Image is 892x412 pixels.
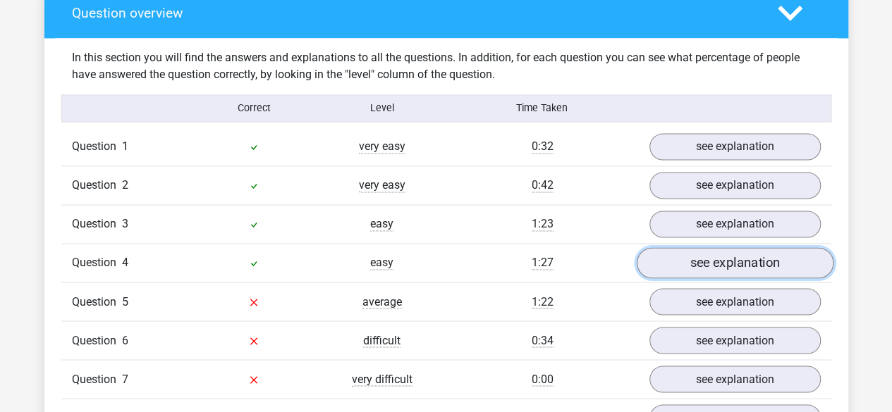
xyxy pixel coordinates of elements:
a: see explanation [649,288,821,315]
span: Question [72,177,122,194]
span: 4 [122,256,128,269]
span: 0:00 [532,372,554,386]
div: Correct [190,101,318,116]
span: Question [72,293,122,310]
span: 1:23 [532,217,554,231]
span: 2 [122,178,128,192]
span: very difficult [352,372,413,386]
span: 0:42 [532,178,554,192]
a: see explanation [649,172,821,199]
a: see explanation [649,366,821,392]
span: 7 [122,372,128,385]
div: Time Taken [446,101,638,116]
span: Question [72,332,122,349]
span: Question [72,254,122,271]
span: 6 [122,333,128,347]
span: 5 [122,294,128,308]
span: 1 [122,139,128,153]
a: see explanation [649,211,821,237]
span: difficult [363,333,401,347]
span: easy [370,256,393,270]
a: see explanation [649,133,821,160]
span: 0:34 [532,333,554,347]
span: Question [72,138,122,155]
div: In this section you will find the answers and explanations to all the questions. In addition, for... [61,49,831,83]
a: see explanation [649,327,821,354]
span: very easy [359,178,405,192]
span: average [362,294,402,308]
span: 1:22 [532,294,554,308]
a: see explanation [636,248,833,279]
span: Question [72,370,122,387]
span: 1:27 [532,256,554,270]
span: 3 [122,217,128,230]
div: Level [318,101,446,116]
span: very easy [359,139,405,154]
span: Question [72,216,122,232]
h4: Question overview [72,5,757,21]
span: 0:32 [532,139,554,154]
span: easy [370,217,393,231]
